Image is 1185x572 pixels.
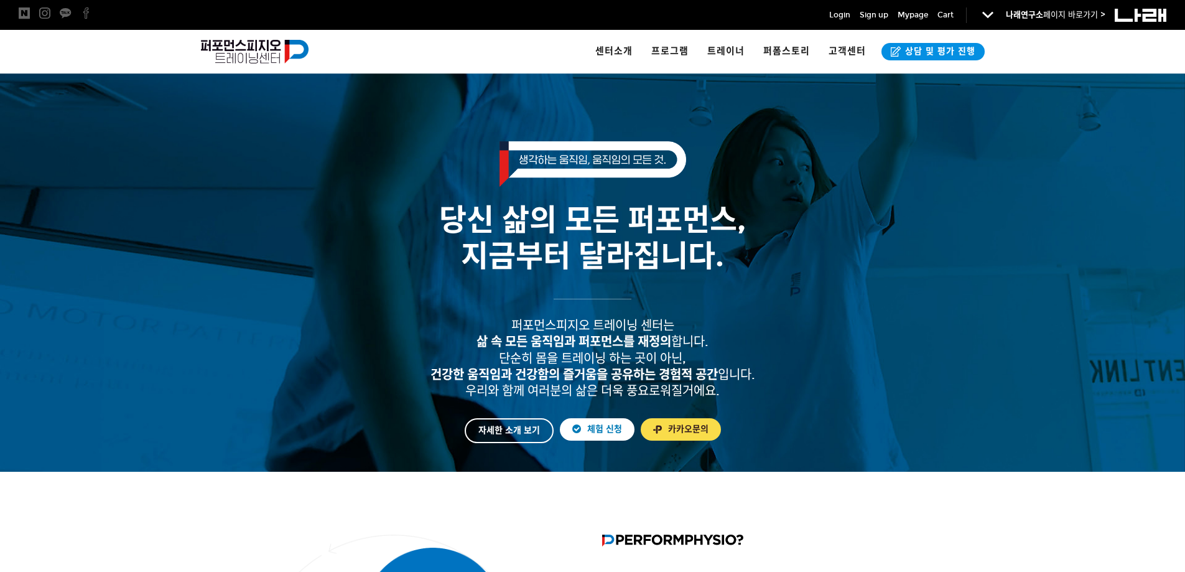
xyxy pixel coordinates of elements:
img: 퍼포먼스피지오란? [602,535,743,546]
span: 퍼포먼스피지오 트레이닝 센터는 [511,318,674,333]
strong: 건강한 움직임과 건강함의 즐거움을 공유하는 경험적 공간 [430,367,718,382]
span: 프로그램 [651,45,689,57]
a: 자세한 소개 보기 [465,418,554,443]
a: 나래연구소페이지 바로가기 > [1006,10,1105,20]
a: 프로그램 [642,30,698,73]
a: Sign up [860,9,888,21]
span: 상담 및 평가 진행 [901,45,975,58]
span: 센터소개 [595,45,633,57]
span: 단순히 몸을 트레이닝 하는 곳이 아닌, [499,351,686,366]
span: 입니다. [430,367,755,382]
img: 생각하는 움직임, 움직임의 모든 것. [500,141,686,187]
a: 카카오문의 [641,418,721,441]
a: Login [829,9,850,21]
a: 상담 및 평가 진행 [881,43,985,60]
span: 당신 삶의 모든 퍼포먼스, 지금부터 달라집니다. [439,202,746,274]
a: 트레이너 [698,30,754,73]
a: 퍼폼스토리 [754,30,819,73]
span: 우리와 함께 여러분의 삶은 더욱 풍요로워질거에요. [465,383,720,398]
span: 트레이너 [707,45,745,57]
strong: 삶 속 모든 움직임과 퍼포먼스를 재정의 [476,334,671,349]
a: Mypage [898,9,928,21]
span: 고객센터 [829,45,866,57]
a: Cart [937,9,954,21]
a: 고객센터 [819,30,875,73]
a: 센터소개 [586,30,642,73]
strong: 나래연구소 [1006,10,1043,20]
span: 퍼폼스토리 [763,45,810,57]
a: 체험 신청 [560,418,634,441]
span: 합니다. [476,334,709,349]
